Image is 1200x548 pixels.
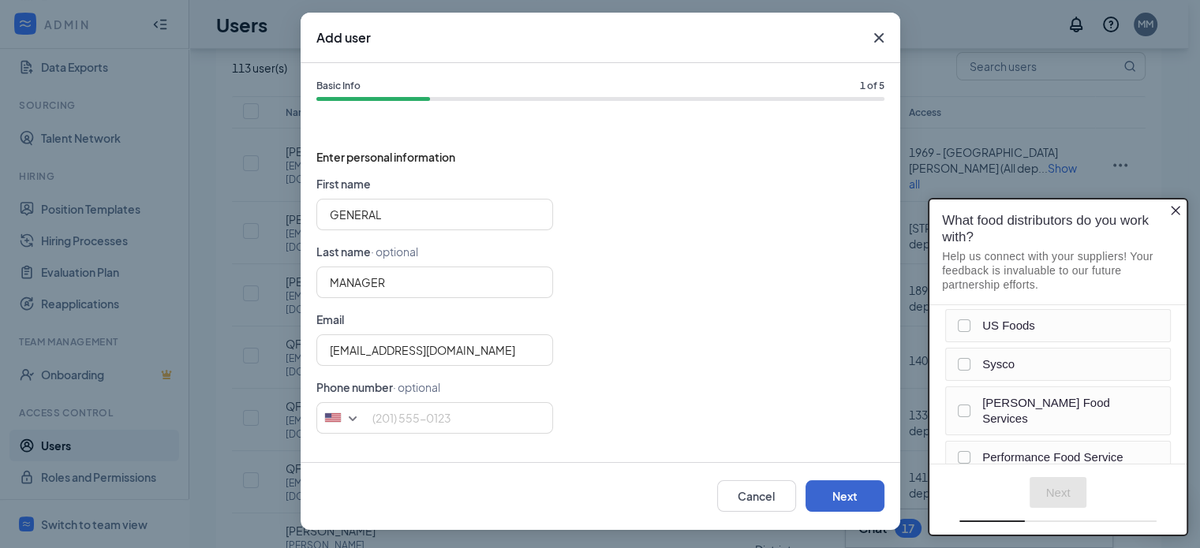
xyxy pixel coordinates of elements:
button: Close [858,13,900,63]
span: 1 of 5 [860,79,884,94]
iframe: Sprig User Feedback Dialog [916,186,1200,548]
span: · optional [393,380,440,394]
button: Next [806,480,884,512]
span: Last name [316,244,371,259]
span: · optional [371,244,418,259]
h3: Add user [316,29,371,47]
span: Enter personal information [316,148,884,166]
span: First name [316,177,371,191]
svg: Cross [869,28,888,47]
span: Basic Info [316,79,361,94]
span: Phone number [316,380,393,394]
input: (201) 555-0123 [316,402,553,434]
span: Email [316,312,344,326]
button: Cancel [717,480,796,512]
div: United States: +1 [317,403,368,433]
